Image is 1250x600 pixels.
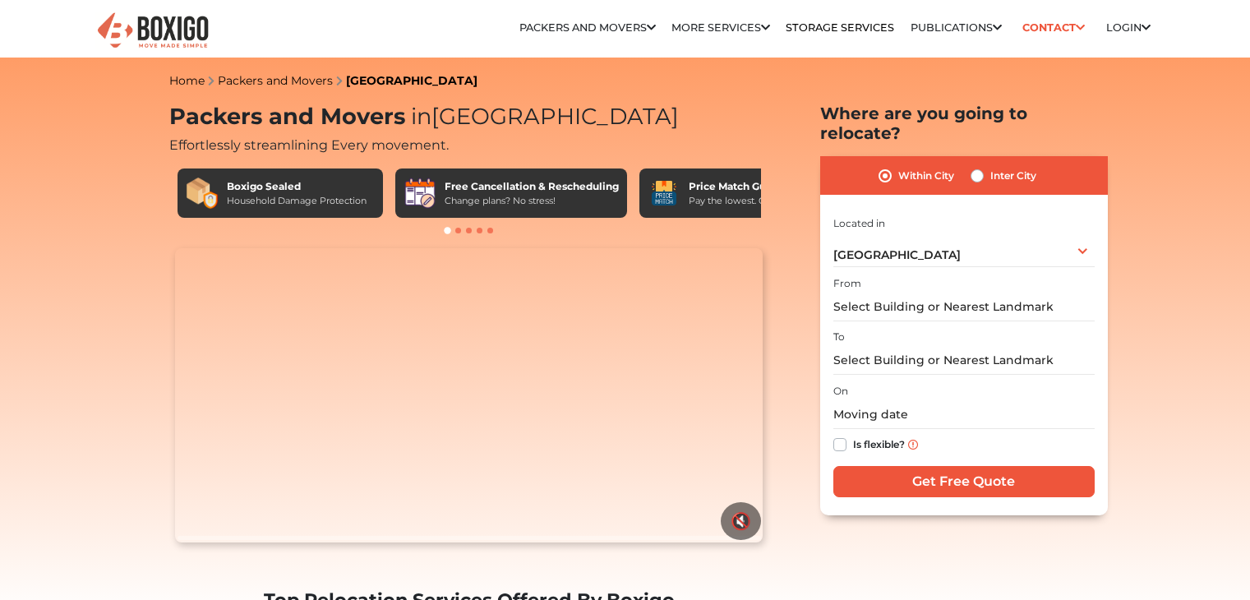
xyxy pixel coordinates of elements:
[908,440,918,450] img: info
[648,177,680,210] img: Price Match Guarantee
[721,502,761,540] button: 🔇
[833,384,848,399] label: On
[445,194,619,208] div: Change plans? No stress!
[169,73,205,88] a: Home
[519,21,656,34] a: Packers and Movers
[218,73,333,88] a: Packers and Movers
[990,166,1036,186] label: Inter City
[911,21,1002,34] a: Publications
[186,177,219,210] img: Boxigo Sealed
[833,346,1095,375] input: Select Building or Nearest Landmark
[411,103,431,130] span: in
[689,179,814,194] div: Price Match Guarantee
[833,400,1095,429] input: Moving date
[1106,21,1151,34] a: Login
[820,104,1108,143] h2: Where are you going to relocate?
[169,137,449,153] span: Effortlessly streamlining Every movement.
[833,293,1095,321] input: Select Building or Nearest Landmark
[445,179,619,194] div: Free Cancellation & Rescheduling
[175,248,763,542] video: Your browser does not support the video tag.
[346,73,477,88] a: [GEOGRAPHIC_DATA]
[786,21,894,34] a: Storage Services
[833,247,961,262] span: [GEOGRAPHIC_DATA]
[227,179,367,194] div: Boxigo Sealed
[671,21,770,34] a: More services
[404,177,436,210] img: Free Cancellation & Rescheduling
[95,11,210,51] img: Boxigo
[405,103,679,130] span: [GEOGRAPHIC_DATA]
[853,435,905,452] label: Is flexible?
[227,194,367,208] div: Household Damage Protection
[898,166,954,186] label: Within City
[833,466,1095,497] input: Get Free Quote
[169,104,769,131] h1: Packers and Movers
[689,194,814,208] div: Pay the lowest. Guaranteed!
[833,216,885,231] label: Located in
[1017,15,1091,40] a: Contact
[833,330,845,344] label: To
[833,276,861,291] label: From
